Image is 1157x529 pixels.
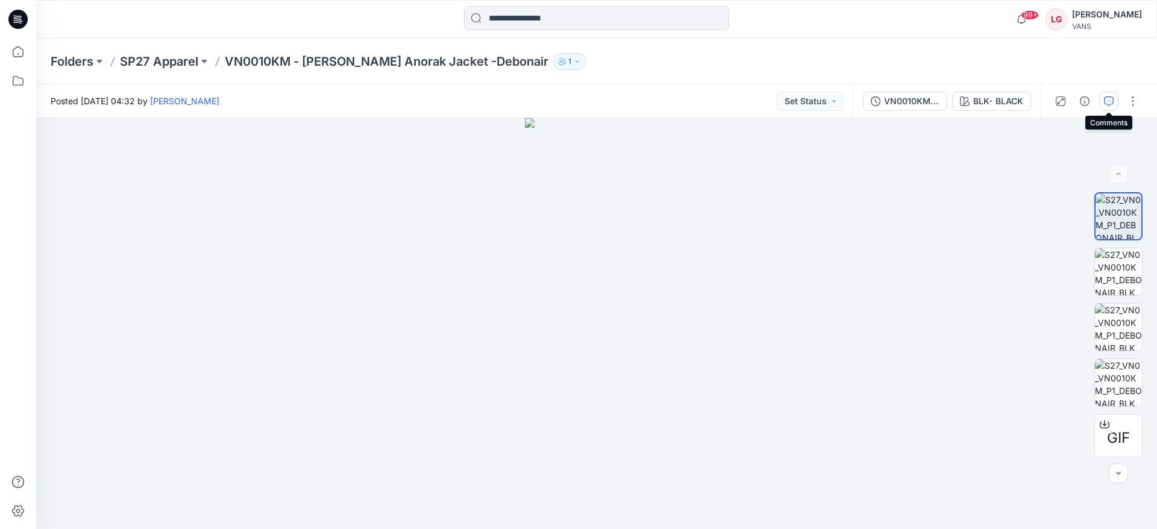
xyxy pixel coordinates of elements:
[884,95,939,108] div: VN0010KM - [PERSON_NAME] Anorak Jacket -Debonair
[1107,427,1130,449] span: GIF
[225,53,548,70] p: VN0010KM - [PERSON_NAME] Anorak Jacket -Debonair
[1072,22,1142,31] div: VANS
[1075,92,1094,111] button: Details
[952,92,1031,111] button: BLK- BLACK
[1095,304,1142,351] img: S27_VN0_VN0010KM_P1_DEBONAIR_BLK_Back
[1096,193,1141,239] img: S27_VN0_VN0010KM_P1_DEBONAIR_BLK_Front
[51,95,219,107] span: Posted [DATE] 04:32 by
[1095,248,1142,295] img: S27_VN0_VN0010KM_P1_DEBONAIR_BLK_Left
[1095,359,1142,406] img: S27_VN0_VN0010KM_P1_DEBONAIR_BLK_Right
[1072,7,1142,22] div: [PERSON_NAME]
[568,55,571,68] p: 1
[973,95,1023,108] div: BLK- BLACK
[1046,8,1067,30] div: LG
[1021,10,1039,20] span: 99+
[150,96,219,106] a: [PERSON_NAME]
[120,53,198,70] a: SP27 Apparel
[553,53,586,70] button: 1
[51,53,93,70] a: Folders
[525,118,668,529] img: eyJhbGciOiJIUzI1NiIsImtpZCI6IjAiLCJzbHQiOiJzZXMiLCJ0eXAiOiJKV1QifQ.eyJkYXRhIjp7InR5cGUiOiJzdG9yYW...
[863,92,947,111] button: VN0010KM - [PERSON_NAME] Anorak Jacket -Debonair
